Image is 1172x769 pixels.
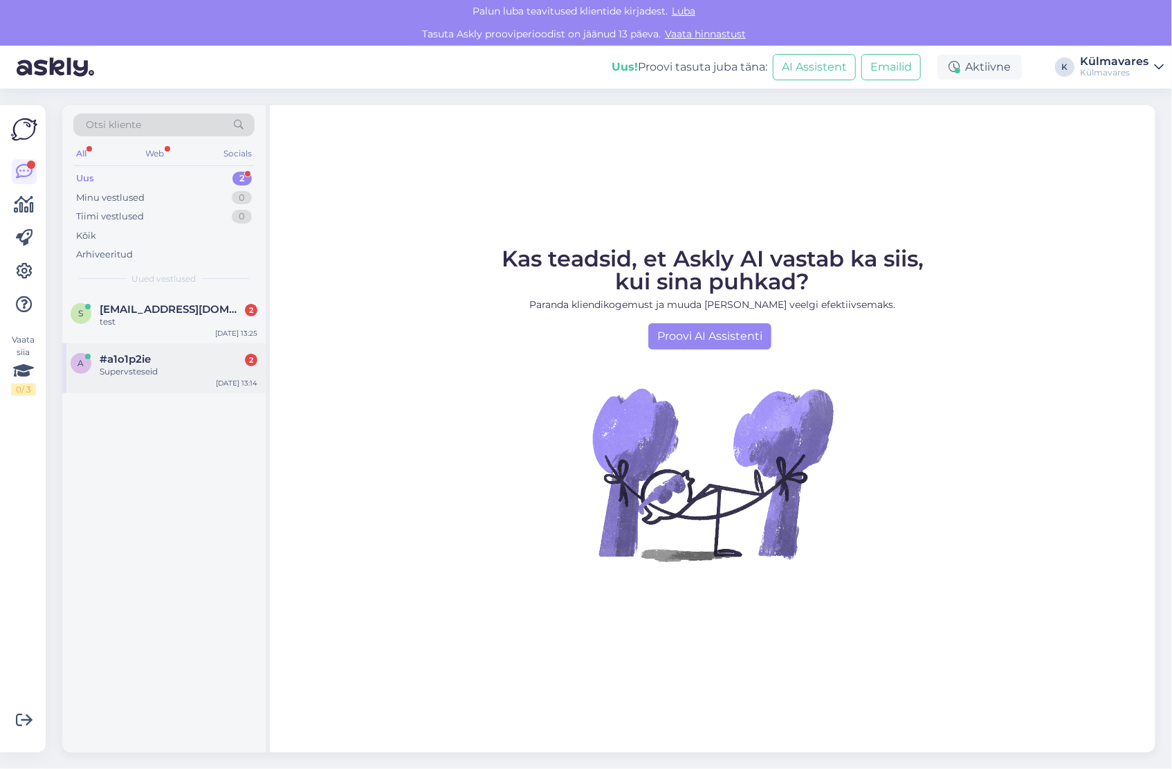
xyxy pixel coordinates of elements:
div: Proovi tasuta juba täna: [612,59,767,75]
span: Luba [668,5,699,17]
div: Aktiivne [937,55,1022,80]
b: Uus! [612,60,638,73]
span: #a1o1p2ie [100,353,151,365]
img: Askly Logo [11,116,37,143]
div: Vaata siia [11,334,36,396]
span: Kas teadsid, et Askly AI vastab ka siis, kui sina puhkad? [502,245,924,295]
div: Külmavares [1080,67,1148,78]
div: Uus [76,172,94,186]
a: Vaata hinnastust [661,28,750,40]
div: 2 [245,354,257,366]
div: [DATE] 13:14 [216,378,257,388]
div: 0 [232,210,252,224]
div: Kõik [76,229,96,243]
div: Socials [221,145,255,163]
div: 2 [245,304,257,316]
span: Uued vestlused [132,273,196,285]
div: Minu vestlused [76,191,145,205]
span: a [78,358,84,368]
a: Proovi AI Assistenti [648,323,771,350]
div: K [1055,57,1074,77]
span: Otsi kliente [86,118,141,132]
div: Web [143,145,167,163]
p: Paranda kliendikogemust ja muuda [PERSON_NAME] veelgi efektiivsemaks. [502,298,924,312]
div: 0 / 3 [11,383,36,396]
a: KülmavaresKülmavares [1080,56,1164,78]
button: AI Assistent [773,54,856,80]
span: s [79,308,84,318]
div: Külmavares [1080,56,1148,67]
button: Emailid [861,54,921,80]
div: [DATE] 13:25 [215,328,257,338]
div: All [73,145,89,163]
div: 2 [232,172,252,186]
div: Supervsteseid [100,365,257,378]
div: test [100,316,257,328]
div: 0 [232,191,252,205]
span: sten.hoolma@gmail.com [100,303,244,316]
div: Arhiveeritud [76,248,133,262]
img: No Chat active [588,350,837,599]
div: Tiimi vestlused [76,210,144,224]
